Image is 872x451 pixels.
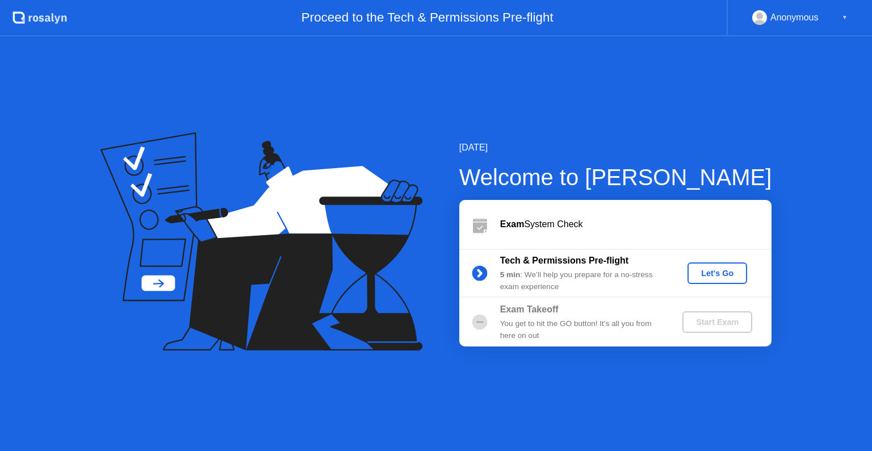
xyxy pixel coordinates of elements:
div: System Check [500,218,772,231]
div: Start Exam [687,318,748,327]
b: 5 min [500,270,521,279]
button: Let's Go [687,262,747,284]
button: Start Exam [682,311,752,333]
b: Exam Takeoff [500,304,559,314]
div: ▼ [842,10,848,25]
b: Exam [500,219,525,229]
div: [DATE] [459,141,772,154]
b: Tech & Permissions Pre-flight [500,256,628,265]
div: : We’ll help you prepare for a no-stress exam experience [500,269,664,293]
div: You get to hit the GO button! It’s all you from here on out [500,318,664,341]
div: Anonymous [770,10,819,25]
div: Let's Go [692,269,743,278]
div: Welcome to [PERSON_NAME] [459,160,772,194]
